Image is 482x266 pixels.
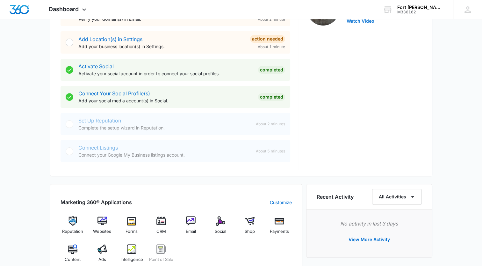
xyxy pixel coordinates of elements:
[61,198,132,206] h2: Marketing 360® Applications
[90,216,114,239] a: Websites
[93,228,111,235] span: Websites
[78,151,251,158] p: Connect your Google My Business listings account.
[270,228,289,235] span: Payments
[256,121,285,127] span: About 2 minutes
[62,228,83,235] span: Reputation
[78,90,150,97] a: Connect Your Social Profile(s)
[397,5,444,10] div: account name
[208,216,233,239] a: Social
[256,148,285,154] span: About 5 minutes
[156,228,166,235] span: CRM
[78,43,245,50] p: Add your business location(s) in Settings.
[98,256,106,263] span: Ads
[238,216,262,239] a: Shop
[65,256,81,263] span: Content
[120,256,143,263] span: Intelligence
[49,6,79,12] span: Dashboard
[186,228,196,235] span: Email
[317,220,422,227] p: No activity in last 3 days
[397,10,444,14] div: account id
[342,232,396,247] button: View More Activity
[78,63,114,70] a: Activate Social
[258,17,285,22] span: About 1 minute
[119,216,144,239] a: Forms
[126,228,138,235] span: Forms
[78,70,253,77] p: Activate your social account in order to connect your social profiles.
[270,199,292,206] a: Customize
[78,124,251,131] p: Complete the setup wizard in Reputation.
[372,189,422,205] button: All Activities
[179,216,203,239] a: Email
[78,36,142,42] a: Add Location(s) in Settings
[267,216,292,239] a: Payments
[61,216,85,239] a: Reputation
[258,93,285,101] div: Completed
[78,97,253,104] p: Add your social media account(s) in Social.
[149,216,174,239] a: CRM
[215,228,226,235] span: Social
[245,228,255,235] span: Shop
[347,19,374,23] button: Watch Video
[258,66,285,74] div: Completed
[149,256,173,263] span: Point of Sale
[258,44,285,50] span: About 1 minute
[317,193,354,201] h6: Recent Activity
[250,35,285,43] div: Action Needed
